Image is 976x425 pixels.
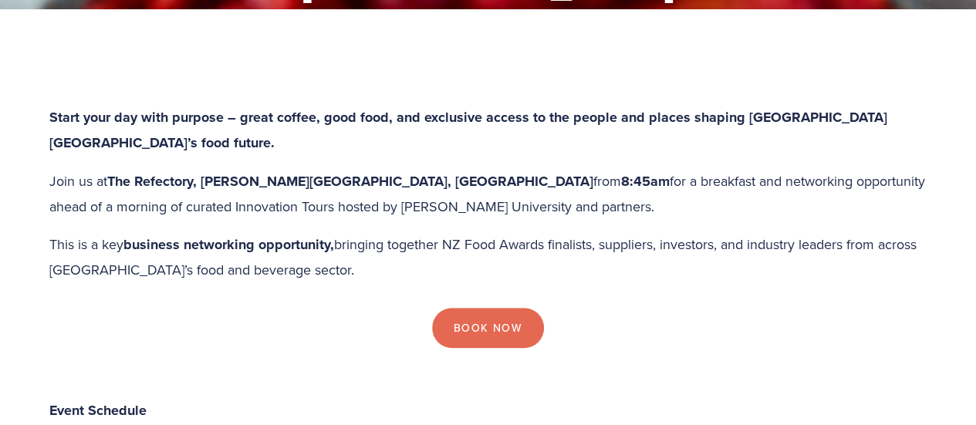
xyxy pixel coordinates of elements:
[123,234,334,255] strong: business networking opportunity,
[49,107,891,153] strong: Start your day with purpose – great coffee, good food, and exclusive access to the people and pla...
[432,308,544,348] a: Book Now
[49,400,147,420] strong: Event Schedule
[49,169,927,218] p: Join us at from for a breakfast and networking opportunity ahead of a morning of curated Innovati...
[49,232,927,282] p: This is a key bringing together NZ Food Awards finalists, suppliers, investors, and industry lead...
[621,171,670,191] strong: 8:45am
[107,171,593,191] strong: The Refectory, [PERSON_NAME][GEOGRAPHIC_DATA], [GEOGRAPHIC_DATA]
